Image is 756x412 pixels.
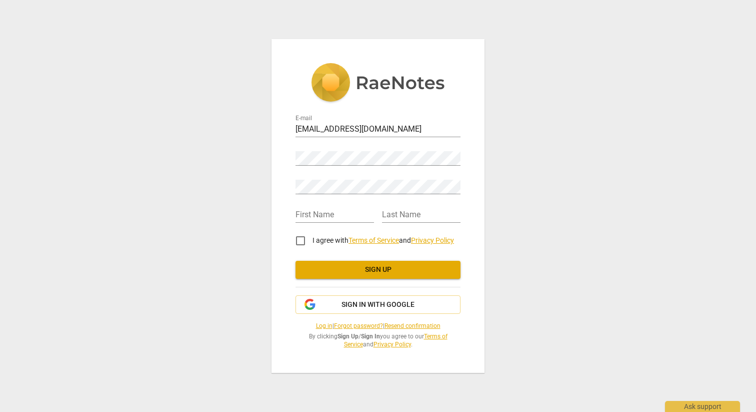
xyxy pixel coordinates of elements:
button: Sign in with Google [295,295,460,314]
a: Privacy Policy [411,236,454,244]
label: E-mail [295,115,312,121]
button: Sign up [295,261,460,279]
span: By clicking / you agree to our and . [295,332,460,349]
span: | | [295,322,460,330]
b: Sign Up [337,333,358,340]
a: Resend confirmation [384,322,440,329]
span: Sign up [303,265,452,275]
img: 5ac2273c67554f335776073100b6d88f.svg [311,63,445,104]
a: Log in [316,322,332,329]
span: Sign in with Google [341,300,414,310]
b: Sign In [361,333,380,340]
a: Terms of Service [344,333,447,348]
div: Ask support [665,401,740,412]
a: Privacy Policy [373,341,411,348]
span: I agree with and [312,236,454,244]
a: Forgot password? [334,322,383,329]
a: Terms of Service [348,236,399,244]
